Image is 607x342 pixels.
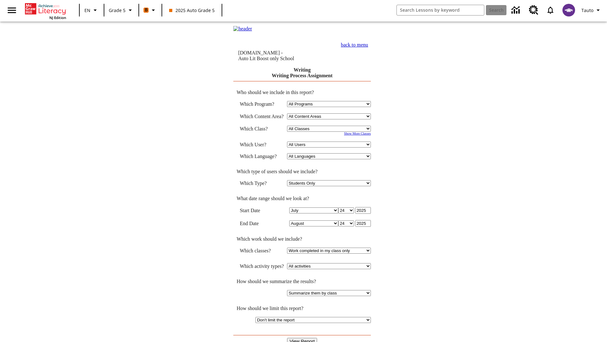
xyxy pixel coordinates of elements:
[341,42,368,47] a: back to menu
[238,50,318,61] td: [DOMAIN_NAME] -
[581,7,593,14] span: Tauto
[240,220,284,227] td: End Date
[240,153,284,159] td: Which Language?
[233,236,371,242] td: Which work should we include?
[240,263,284,269] td: Which activity types?
[145,6,148,14] span: B
[109,7,126,14] span: Grade 5
[233,196,371,201] td: What date range should we look at?
[397,5,484,15] input: search field
[240,114,284,119] nobr: Which Content Area?
[233,306,371,311] td: How should we limit this report?
[169,7,215,14] span: 2025 Auto Grade 5
[240,180,284,186] td: Which Type?
[25,2,66,20] div: Home
[49,15,66,20] span: NJ Edition
[3,1,21,20] button: Open side menu
[562,4,575,16] img: avatar image
[240,207,284,214] td: Start Date
[240,248,284,254] td: Which classes?
[344,132,371,135] a: Show More Classes
[240,126,284,132] td: Which Class?
[272,67,333,78] a: Writing Writing Process Assignment
[542,2,559,18] a: Notifications
[233,279,371,284] td: How should we summarize the results?
[233,90,371,95] td: Who should we include in this report?
[238,56,294,61] nobr: Auto Lit Boost only School
[233,169,371,174] td: Which type of users should we include?
[240,142,284,148] td: Which User?
[525,2,542,19] a: Resource Center, Will open in new tab
[233,26,252,32] img: header
[84,7,90,14] span: EN
[508,2,525,19] a: Data Center
[559,2,579,18] button: Select a new avatar
[106,4,137,16] button: Grade: Grade 5, Select a grade
[82,4,102,16] button: Language: EN, Select a language
[579,4,604,16] button: Profile/Settings
[240,101,284,107] td: Which Program?
[141,4,160,16] button: Boost Class color is orange. Change class color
